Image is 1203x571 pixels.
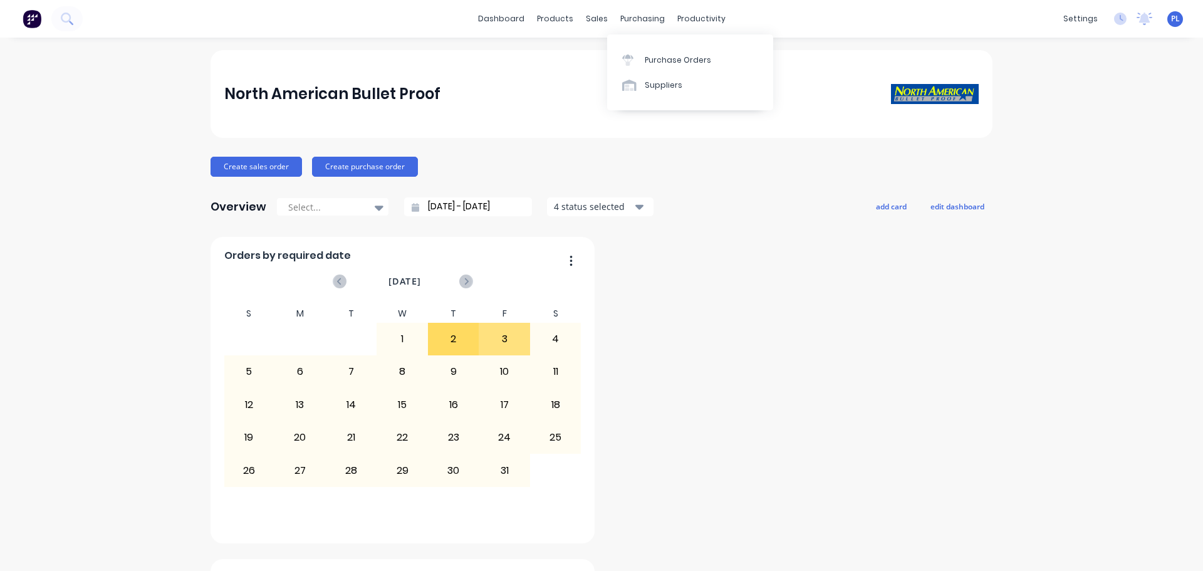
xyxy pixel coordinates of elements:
[326,356,377,387] div: 7
[326,454,377,486] div: 28
[531,9,580,28] div: products
[428,305,479,323] div: T
[429,454,479,486] div: 30
[224,389,274,421] div: 12
[326,305,377,323] div: T
[531,389,581,421] div: 18
[922,198,992,214] button: edit dashboard
[645,55,711,66] div: Purchase Orders
[645,80,682,91] div: Suppliers
[224,454,274,486] div: 26
[429,389,479,421] div: 16
[479,389,529,421] div: 17
[224,356,274,387] div: 5
[224,81,440,107] div: North American Bullet Proof
[377,323,427,355] div: 1
[275,422,325,453] div: 20
[614,9,671,28] div: purchasing
[326,422,377,453] div: 21
[326,389,377,421] div: 14
[531,422,581,453] div: 25
[547,197,654,216] button: 4 status selected
[531,356,581,387] div: 11
[891,84,979,104] img: North American Bullet Proof
[479,323,529,355] div: 3
[429,422,479,453] div: 23
[377,389,427,421] div: 15
[388,275,421,288] span: [DATE]
[377,356,427,387] div: 8
[1057,9,1104,28] div: settings
[479,356,529,387] div: 10
[429,323,479,355] div: 2
[531,323,581,355] div: 4
[1171,13,1180,24] span: PL
[671,9,732,28] div: productivity
[312,157,418,177] button: Create purchase order
[275,356,325,387] div: 6
[607,47,773,72] a: Purchase Orders
[479,305,530,323] div: F
[274,305,326,323] div: M
[224,305,275,323] div: S
[23,9,41,28] img: Factory
[377,422,427,453] div: 22
[377,454,427,486] div: 29
[607,73,773,98] a: Suppliers
[377,305,428,323] div: W
[211,157,302,177] button: Create sales order
[479,422,529,453] div: 24
[472,9,531,28] a: dashboard
[211,194,266,219] div: Overview
[275,454,325,486] div: 27
[479,454,529,486] div: 31
[224,422,274,453] div: 19
[530,305,581,323] div: S
[224,248,351,263] span: Orders by required date
[554,200,633,213] div: 4 status selected
[275,389,325,421] div: 13
[868,198,915,214] button: add card
[429,356,479,387] div: 9
[580,9,614,28] div: sales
